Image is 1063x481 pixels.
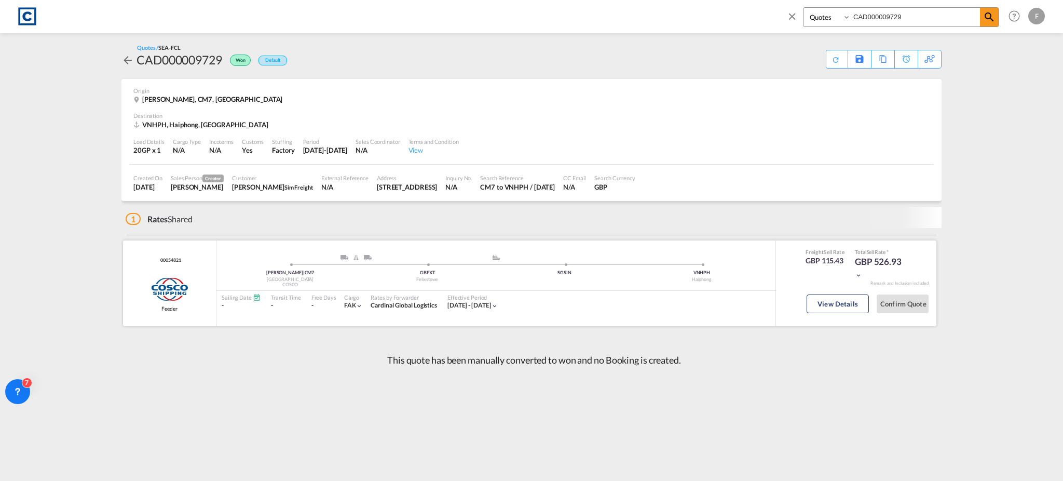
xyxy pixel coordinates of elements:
[344,301,356,309] span: FAK
[851,8,980,26] input: Enter Quotation Number
[480,182,555,192] div: CM7 to VNHPH / 15 Sep 2025
[807,295,869,313] button: View Details
[126,213,141,225] span: 1
[806,256,844,266] div: GBP 115.43
[311,293,336,301] div: Free Days
[447,293,499,301] div: Effective Period
[806,248,844,256] div: Freight Rate
[253,293,261,301] md-icon: Schedules Available
[171,182,224,192] div: Lynsey Heaton
[1005,7,1028,26] div: Help
[832,56,840,64] md-icon: icon-refresh
[209,145,221,155] div: N/A
[150,276,188,302] img: COSCO
[242,138,264,145] div: Customs
[1028,8,1045,24] div: F
[272,145,294,155] div: Factory Stuffing
[158,257,181,264] span: 00054821
[371,293,437,301] div: Rates by Forwarder
[222,293,261,301] div: Sailing Date
[232,174,313,182] div: Customer
[142,95,282,103] span: [PERSON_NAME], CM7, [GEOGRAPHIC_DATA]
[408,145,459,155] div: View
[359,276,496,283] div: Felixstowe
[377,182,437,192] div: Unit 2B, Polar Park, West Drayton UB7 0DG, United Kingdom
[877,295,929,313] button: Confirm Quote
[137,51,222,68] div: CAD000009729
[885,249,889,255] span: Subject to Remarks
[447,301,492,310] div: 01 Sep 2025 - 30 Sep 2025
[303,145,348,155] div: 30 Sep 2025
[173,138,201,145] div: Cargo Type
[371,301,437,310] div: Cardinal Global Logistics
[133,95,285,104] div: Coggeshall, CM7, United Kingdom
[147,214,168,224] span: Rates
[855,256,907,280] div: GBP 526.93
[222,276,359,283] div: [GEOGRAPHIC_DATA]
[786,10,798,22] md-icon: icon-close
[133,138,165,145] div: Load Details
[496,270,633,276] div: SGSIN
[133,174,162,182] div: Created On
[563,182,586,192] div: N/A
[371,301,437,309] span: Cardinal Global Logistics
[382,354,681,367] p: This quote has been manually converted to won and no Booking is created.
[490,255,502,260] md-icon: assets/icons/custom/ship-fill.svg
[445,174,472,182] div: Inquiry No.
[236,57,248,67] span: Won
[563,174,586,182] div: CC Email
[158,44,180,51] span: SEA-FCL
[133,182,162,192] div: 15 Sep 2025
[121,51,137,68] div: icon-arrow-left
[848,50,871,68] div: Save As Template
[290,255,427,265] div: Pickup ModeService Type Essex, England,TruckRail; Truck
[272,138,294,145] div: Stuffing
[16,5,39,28] img: 1fdb9190129311efbfaf67cbb4249bed.jpeg
[1005,7,1023,25] span: Help
[867,249,875,255] span: Sell
[340,255,348,260] img: ROAD
[133,145,165,155] div: 20GP x 1
[321,182,369,192] div: N/A
[222,282,359,288] div: COSCO
[305,270,315,275] span: CM7
[222,301,261,310] div: -
[271,293,301,301] div: Transit Time
[271,301,301,310] div: -
[980,8,999,26] span: icon-magnify
[133,120,271,129] div: VNHPH, Haiphong, Asia Pacific
[633,276,770,283] div: Haiphong
[133,87,930,95] div: Origin
[353,255,359,260] img: RAIL
[983,11,996,23] md-icon: icon-magnify
[855,272,862,279] md-icon: icon-chevron-down
[855,248,907,256] div: Total Rate
[242,145,264,155] div: Yes
[786,7,803,32] span: icon-close
[133,112,930,119] div: Destination
[209,138,234,145] div: Incoterms
[359,270,496,276] div: GBFXT
[171,174,224,182] div: Sales Person
[824,249,833,255] span: Sell
[356,138,400,145] div: Sales Coordinator
[321,174,369,182] div: External Reference
[121,54,134,66] md-icon: icon-arrow-left
[303,270,305,275] span: |
[491,302,498,310] md-icon: icon-chevron-down
[232,182,313,192] div: Francesca Haiphong
[633,270,770,276] div: VNHPH
[303,138,348,145] div: Period
[126,213,193,225] div: Shared
[480,174,555,182] div: Search Reference
[356,302,363,310] md-icon: icon-chevron-down
[258,56,287,65] div: Default
[202,175,224,182] span: Creator
[222,51,253,68] div: Won
[863,280,936,286] div: Remark and Inclusion included
[344,293,363,301] div: Cargo
[311,301,314,310] div: -
[161,305,177,312] span: Feeder
[832,50,842,64] div: Quote PDF is not available at this time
